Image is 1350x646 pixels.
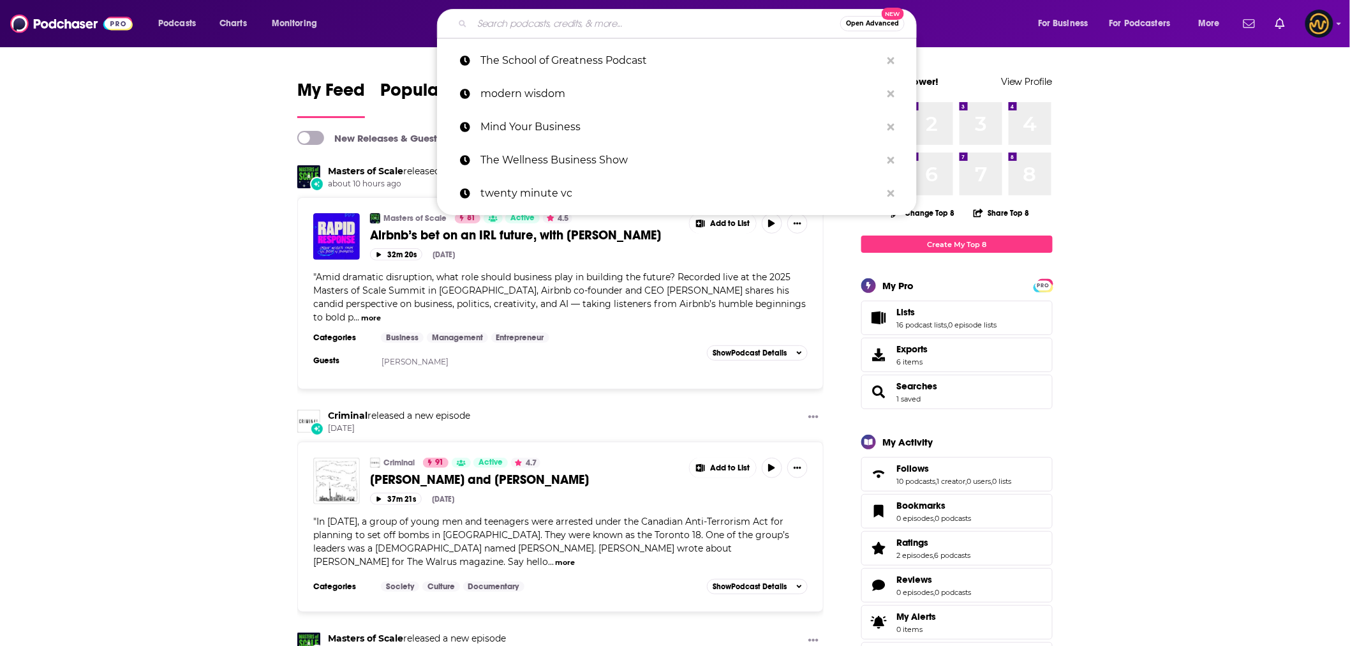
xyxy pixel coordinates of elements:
[437,110,917,144] a: Mind Your Business
[382,357,449,366] a: [PERSON_NAME]
[10,11,133,36] img: Podchaser - Follow, Share and Rate Podcasts
[370,458,380,468] img: Criminal
[896,551,933,560] a: 2 episodes
[991,477,992,486] span: ,
[467,212,475,225] span: 81
[435,456,443,469] span: 91
[861,236,1053,253] a: Create My Top 8
[896,343,928,355] span: Exports
[328,410,367,421] a: Criminal
[933,514,935,523] span: ,
[480,144,881,177] p: The Wellness Business Show
[1001,75,1053,87] a: View Profile
[328,423,470,434] span: [DATE]
[473,458,508,468] a: Active
[328,165,403,177] a: Masters of Scale
[933,551,934,560] span: ,
[896,574,971,585] a: Reviews
[948,320,997,329] a: 0 episode lists
[556,557,575,568] button: more
[896,500,971,511] a: Bookmarks
[328,179,506,190] span: about 10 hours ago
[861,605,1053,640] a: My Alerts
[896,500,946,511] span: Bookmarks
[846,20,899,27] span: Open Advanced
[381,333,424,343] a: Business
[313,582,371,592] h3: Categories
[884,205,963,221] button: Change Top 8
[866,502,891,520] a: Bookmarks
[935,514,971,523] a: 0 podcasts
[433,250,455,259] div: [DATE]
[803,410,824,426] button: Show More Button
[707,579,808,594] button: ShowPodcast Details
[1038,15,1088,33] span: For Business
[480,110,881,144] p: Mind Your Business
[361,313,381,324] button: more
[1109,15,1171,33] span: For Podcasters
[1270,13,1290,34] a: Show notifications dropdown
[896,394,921,403] a: 1 saved
[710,219,750,229] span: Add to List
[313,458,360,504] img: Zak and Michelle
[437,144,917,177] a: The Wellness Business Show
[992,477,1011,486] a: 0 lists
[370,227,680,243] a: Airbnb’s bet on an IRL future, with [PERSON_NAME]
[896,463,929,474] span: Follows
[861,494,1053,529] span: Bookmarks
[370,493,422,505] button: 37m 21s
[472,13,840,34] input: Search podcasts, credits, & more...
[328,165,506,177] h3: released a new episode
[548,556,554,567] span: ...
[370,248,422,260] button: 32m 20s
[1029,13,1104,34] button: open menu
[511,458,540,468] button: 4.7
[713,349,787,357] span: Show Podcast Details
[967,477,991,486] a: 0 users
[370,213,380,223] img: Masters of Scale
[934,551,970,560] a: 6 podcasts
[272,15,317,33] span: Monitoring
[423,458,449,468] a: 91
[896,625,936,634] span: 0 items
[896,463,1011,474] a: Follows
[896,477,935,486] a: 10 podcasts
[370,472,680,488] a: [PERSON_NAME] and [PERSON_NAME]
[422,582,460,592] a: Culture
[263,13,334,34] button: open menu
[840,16,905,31] button: Open AdvancedNew
[1198,15,1220,33] span: More
[491,333,549,343] a: Entrepreneur
[861,301,1053,335] span: Lists
[297,410,320,433] img: Criminal
[707,345,808,361] button: ShowPodcast Details
[1305,10,1333,38] img: User Profile
[866,576,891,594] a: Reviews
[1035,280,1051,290] a: PRO
[478,456,503,469] span: Active
[437,44,917,77] a: The School of Greatness Podcast
[896,574,932,585] span: Reviews
[861,531,1053,566] span: Ratings
[480,44,881,77] p: The School of Greatness Podcast
[211,13,255,34] a: Charts
[510,212,535,225] span: Active
[933,588,935,597] span: ,
[866,309,891,327] a: Lists
[455,213,480,223] a: 81
[310,422,324,436] div: New Episode
[313,213,360,260] img: Airbnb’s bet on an IRL future, with Brian Chesky
[866,539,891,557] a: Ratings
[149,13,212,34] button: open menu
[297,165,320,188] a: Masters of Scale
[690,213,756,234] button: Show More Button
[861,568,1053,603] span: Reviews
[1238,13,1260,34] a: Show notifications dropdown
[896,380,937,392] a: Searches
[866,346,891,364] span: Exports
[313,271,806,323] span: Amid dramatic disruption, what role should business play in building the future? Recorded live at...
[432,495,454,504] div: [DATE]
